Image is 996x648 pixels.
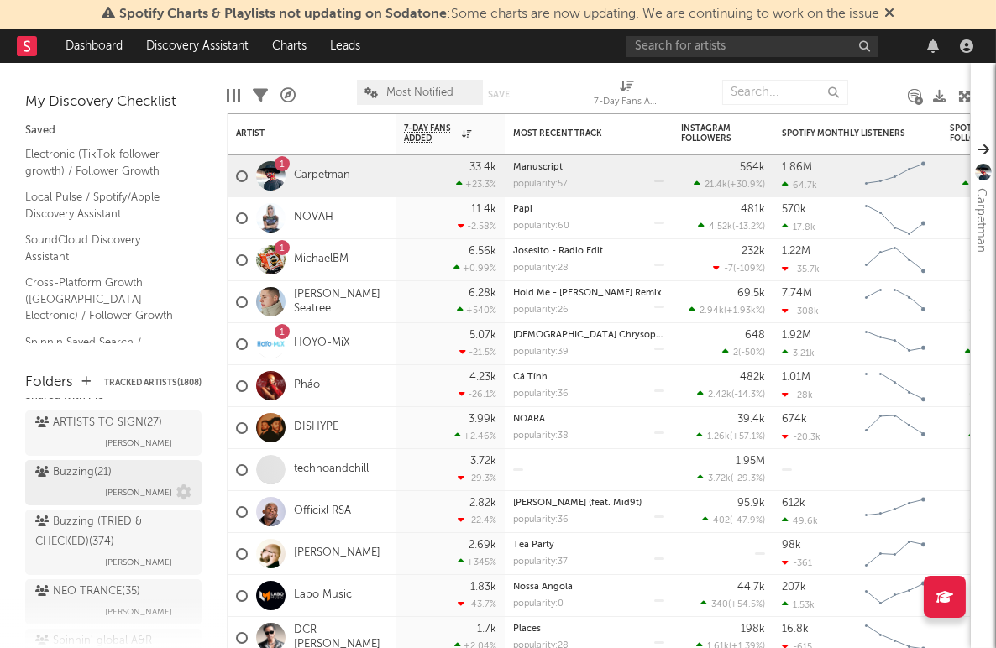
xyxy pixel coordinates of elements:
[722,80,848,105] input: Search...
[35,582,140,602] div: NEO TRANCE ( 35 )
[857,491,933,533] svg: Chart title
[740,162,765,173] div: 564k
[453,263,496,274] div: +0.99 %
[459,347,496,358] div: -21.5 %
[513,163,563,172] a: Manuscript
[513,180,568,189] div: popularity: 57
[54,29,134,63] a: Dashboard
[25,188,185,222] a: Local Pulse / Spotify/Apple Discovery Assistant
[513,624,664,634] div: Places
[737,414,765,425] div: 39.4k
[857,155,933,197] svg: Chart title
[782,498,805,509] div: 612k
[857,197,933,239] svg: Chart title
[513,289,662,298] a: Hold Me - [PERSON_NAME] Remix
[105,483,172,503] span: [PERSON_NAME]
[696,431,765,442] div: ( )
[782,162,812,173] div: 1.86M
[730,180,763,190] span: +30.9 %
[782,180,817,191] div: 64.7k
[726,306,763,316] span: +1.93k %
[971,188,991,253] div: Carpetman
[294,421,338,435] a: DISHYPE
[294,211,333,225] a: NOVAH
[134,29,260,63] a: Discovery Assistant
[857,323,933,365] svg: Chart title
[513,289,664,298] div: Hold Me - Jordan Peak Remix
[458,557,496,567] div: +345 %
[513,331,664,340] div: Kathisma Chrysopoleos
[513,599,564,609] div: popularity: 0
[782,288,812,299] div: 7.74M
[119,8,879,21] span: : Some charts are now updating. We are continuing to work on the issue
[513,499,642,508] a: [PERSON_NAME] (feat. Mid9t)
[700,306,724,316] span: 2.94k
[782,515,818,526] div: 49.6k
[513,247,603,256] a: Josesito - Radio Edit
[454,431,496,442] div: +2.46 %
[469,498,496,509] div: 2.82k
[513,373,664,382] div: Cá Tính
[253,71,268,120] div: Filters
[294,288,387,316] a: [PERSON_NAME] Seatree
[470,582,496,593] div: 1.83k
[513,541,664,550] div: Tea Party
[404,123,458,144] span: 7-Day Fans Added
[513,222,569,231] div: popularity: 60
[469,372,496,383] div: 4.23k
[513,541,554,550] a: Tea Party
[857,239,933,281] svg: Chart title
[294,337,350,351] a: HOYO-MiX
[260,29,318,63] a: Charts
[709,222,732,232] span: 4.52k
[513,163,664,172] div: Manuscript
[25,92,202,112] div: My Discovery Checklist
[25,460,202,505] a: Buzzing(21)[PERSON_NAME]
[782,372,810,383] div: 1.01M
[513,348,569,357] div: popularity: 39
[702,515,765,525] div: ( )
[782,389,813,400] div: -28k
[471,204,496,215] div: 11.4k
[742,246,765,257] div: 232k
[697,389,765,400] div: ( )
[722,347,765,358] div: ( )
[782,204,806,215] div: 570k
[513,557,568,567] div: popularity: 37
[737,498,765,509] div: 95.9k
[294,169,350,183] a: Carpetman
[294,462,369,477] a: technoandchill
[713,516,730,525] span: 402
[513,415,664,424] div: NOARA
[104,379,202,387] button: Tracked Artists(1808)
[469,414,496,425] div: 3.99k
[681,123,740,144] div: Instagram Followers
[782,540,801,551] div: 98k
[477,624,496,635] div: 1.7k
[25,121,202,141] div: Saved
[745,330,765,341] div: 648
[711,600,728,609] span: 340
[489,90,511,99] button: Save
[105,433,172,453] span: [PERSON_NAME]
[782,414,807,425] div: 674k
[736,264,763,274] span: -109 %
[25,579,202,624] a: NEO TRANCE(35)[PERSON_NAME]
[105,552,172,572] span: [PERSON_NAME]
[227,71,240,120] div: Edit Columns
[513,515,569,525] div: popularity: 36
[513,583,573,592] a: Nossa Angola
[513,331,679,340] a: [DEMOGRAPHIC_DATA] Chrysopoleos
[458,515,496,525] div: -22.4 %
[594,71,661,120] div: 7-Day Fans Added (7-Day Fans Added)
[236,128,362,138] div: Artist
[458,221,496,232] div: -2.58 %
[708,474,731,483] span: 3.72k
[741,348,763,358] span: -50 %
[459,389,496,400] div: -26.1 %
[782,128,908,138] div: Spotify Monthly Listeners
[513,373,548,382] a: Cá Tính
[857,575,933,617] svg: Chart title
[857,365,933,407] svg: Chart title
[469,246,496,257] div: 6.56k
